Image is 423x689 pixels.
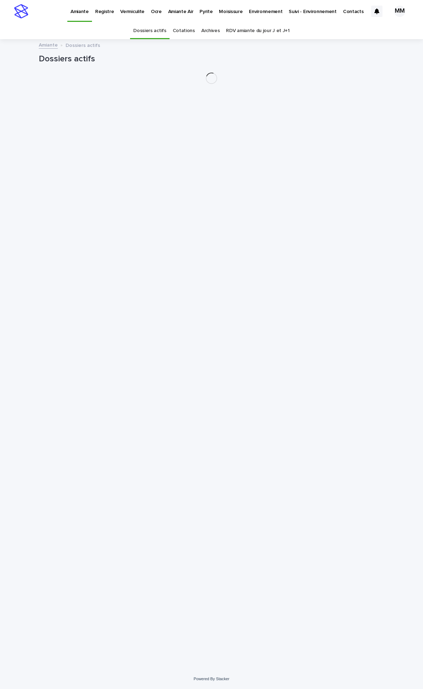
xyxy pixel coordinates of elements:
a: Amiante [39,41,58,49]
div: MM [394,6,405,17]
a: Archives [201,23,220,39]
a: Dossiers actifs [133,23,166,39]
h1: Dossiers actifs [39,54,384,64]
img: stacker-logo-s-only.png [14,4,28,18]
p: Dossiers actifs [66,41,100,49]
a: Powered By Stacker [194,677,229,681]
a: Cotations [173,23,195,39]
a: RDV amiante du jour J et J+1 [226,23,289,39]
